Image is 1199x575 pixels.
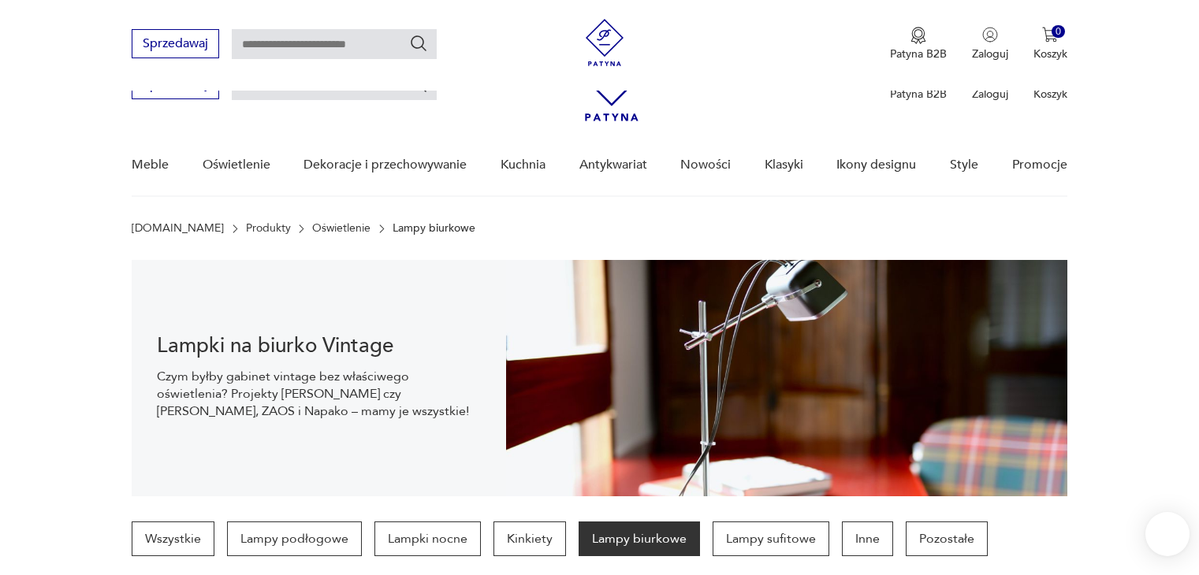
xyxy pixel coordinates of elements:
a: [DOMAIN_NAME] [132,222,224,235]
img: Patyna - sklep z meblami i dekoracjami vintage [581,19,628,66]
a: Promocje [1012,135,1067,195]
a: Ikony designu [836,135,916,195]
p: Zaloguj [972,87,1008,102]
img: Ikonka użytkownika [982,27,998,43]
a: Sprzedawaj [132,39,219,50]
p: Czym byłby gabinet vintage bez właściwego oświetlenia? Projekty [PERSON_NAME] czy [PERSON_NAME], ... [157,368,481,420]
p: Koszyk [1033,87,1067,102]
a: Oświetlenie [203,135,270,195]
a: Kinkiety [493,521,566,556]
img: 59de657ae7cec28172f985f34cc39cd0.jpg [506,260,1067,496]
img: Ikona koszyka [1042,27,1058,43]
a: Antykwariat [579,135,647,195]
a: Lampy sufitowe [713,521,829,556]
a: Produkty [246,222,291,235]
p: Zaloguj [972,46,1008,61]
iframe: Smartsupp widget button [1145,512,1190,556]
a: Nowości [680,135,731,195]
a: Klasyki [765,135,803,195]
a: Meble [132,135,169,195]
p: Patyna B2B [890,87,947,102]
button: Patyna B2B [890,27,947,61]
p: Patyna B2B [890,46,947,61]
p: Lampy biurkowe [393,222,475,235]
button: Szukaj [409,34,428,53]
button: Sprzedawaj [132,29,219,58]
a: Sprzedawaj [132,80,219,91]
a: Ikona medaluPatyna B2B [890,27,947,61]
div: 0 [1052,25,1065,39]
img: Ikona medalu [910,27,926,44]
a: Kuchnia [501,135,546,195]
a: Lampki nocne [374,521,481,556]
h1: Lampki na biurko Vintage [157,336,481,355]
p: Koszyk [1033,46,1067,61]
a: Wszystkie [132,521,214,556]
a: Pozostałe [906,521,988,556]
a: Inne [842,521,893,556]
button: 0Koszyk [1033,27,1067,61]
a: Style [950,135,978,195]
a: Lampy biurkowe [579,521,700,556]
button: Zaloguj [972,27,1008,61]
a: Oświetlenie [312,222,370,235]
a: Dekoracje i przechowywanie [303,135,467,195]
a: Lampy podłogowe [227,521,362,556]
